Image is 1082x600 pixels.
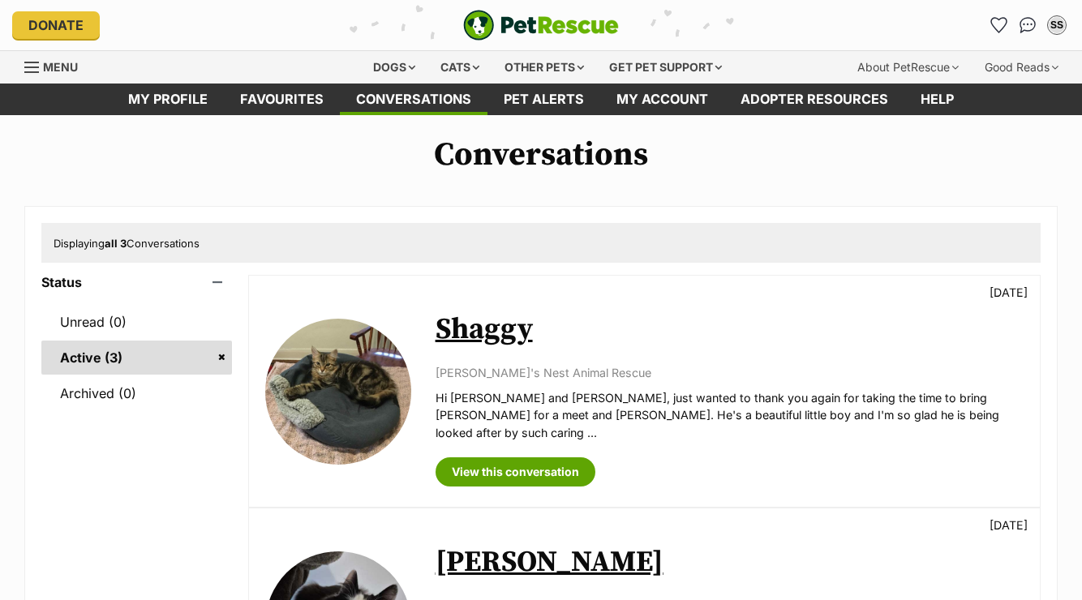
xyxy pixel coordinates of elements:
p: [DATE] [990,284,1028,301]
div: Dogs [362,51,427,84]
img: chat-41dd97257d64d25036548639549fe6c8038ab92f7586957e7f3b1b290dea8141.svg [1020,17,1037,33]
div: Good Reads [973,51,1070,84]
a: PetRescue [463,10,619,41]
span: Displaying Conversations [54,237,200,250]
span: Menu [43,60,78,74]
a: Help [904,84,970,115]
strong: all 3 [105,237,127,250]
img: Shaggy [265,319,411,465]
div: Other pets [493,51,595,84]
div: SS [1049,17,1065,33]
img: logo-e224e6f780fb5917bec1dbf3a21bbac754714ae5b6737aabdf751b685950b380.svg [463,10,619,41]
a: Donate [12,11,100,39]
a: Active (3) [41,341,232,375]
a: Pet alerts [487,84,600,115]
a: Menu [24,51,89,80]
a: Shaggy [436,311,533,348]
a: My account [600,84,724,115]
p: Hi [PERSON_NAME] and [PERSON_NAME], just wanted to thank you again for taking the time to bring [... [436,389,1024,441]
a: Adopter resources [724,84,904,115]
a: Archived (0) [41,376,232,410]
a: Unread (0) [41,305,232,339]
a: My profile [112,84,224,115]
a: View this conversation [436,457,595,486]
button: My account [1044,12,1070,38]
a: Favourites [985,12,1011,38]
ul: Account quick links [985,12,1070,38]
a: [PERSON_NAME] [436,544,663,581]
a: conversations [340,84,487,115]
a: Favourites [224,84,340,115]
div: About PetRescue [846,51,970,84]
header: Status [41,275,232,289]
div: Get pet support [598,51,733,84]
div: Cats [429,51,491,84]
a: Conversations [1015,12,1041,38]
p: [PERSON_NAME]'s Nest Animal Rescue [436,364,1024,381]
p: [DATE] [990,516,1028,534]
